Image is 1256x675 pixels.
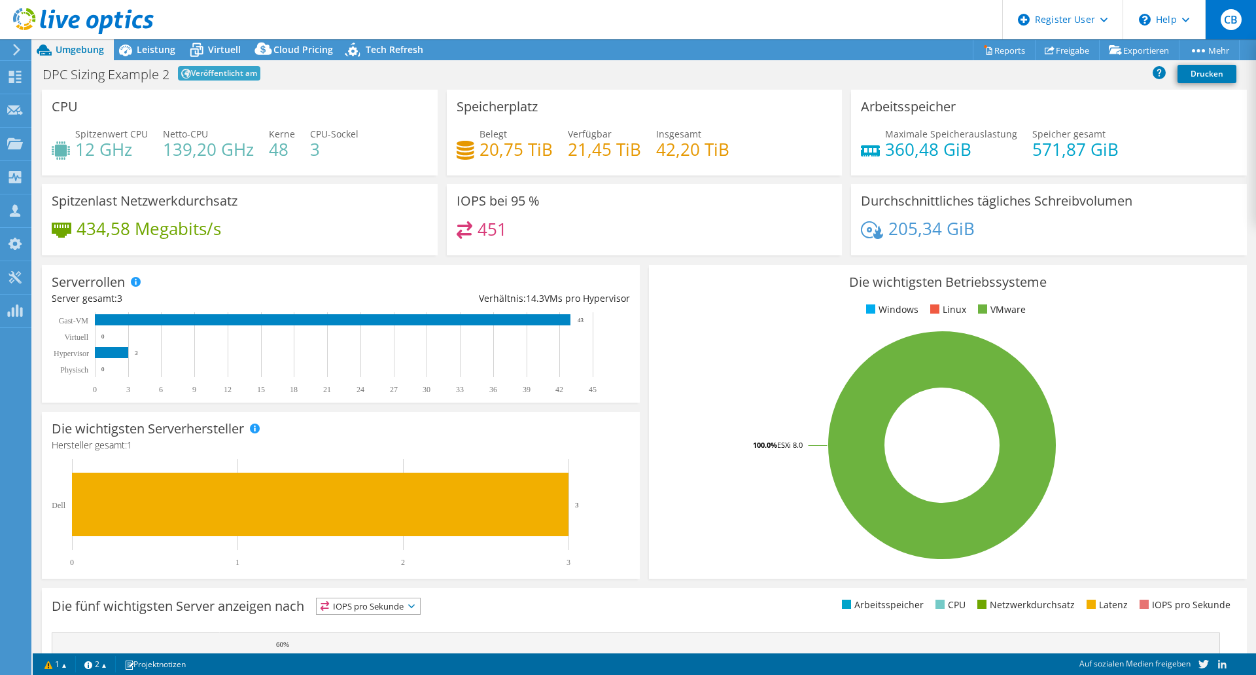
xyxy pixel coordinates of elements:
[568,128,612,140] span: Verfügbar
[59,316,89,325] text: Gast-VM
[975,302,1026,317] li: VMware
[323,385,331,394] text: 21
[885,142,1017,156] h4: 360,48 GiB
[52,501,65,510] text: Dell
[54,349,89,358] text: Hypervisor
[310,142,358,156] h4: 3
[159,385,163,394] text: 6
[578,317,584,323] text: 43
[423,385,430,394] text: 30
[390,385,398,394] text: 27
[1179,40,1240,60] a: Mehr
[753,440,777,450] tspan: 100.0%
[478,222,507,236] h4: 451
[75,142,148,156] h4: 12 GHz
[163,128,208,140] span: Netto-CPU
[656,128,701,140] span: Insgesamt
[777,440,803,450] tspan: ESXi 8.0
[927,302,966,317] li: Linux
[1032,128,1106,140] span: Speicher gesamt
[480,142,553,156] h4: 20,75 TiB
[1083,598,1128,612] li: Latenz
[273,43,333,56] span: Cloud Pricing
[526,292,544,304] span: 14.3
[276,640,289,648] text: 60%
[52,100,78,114] h3: CPU
[1177,65,1236,83] a: Drucken
[77,221,221,236] h4: 434,58 Megabits/s
[489,385,497,394] text: 36
[341,291,630,306] div: Verhältnis: VMs pro Hypervisor
[1099,40,1179,60] a: Exportieren
[567,558,570,567] text: 3
[555,385,563,394] text: 42
[178,66,260,81] span: Veröffentlicht am
[137,43,175,56] span: Leistung
[456,385,464,394] text: 33
[575,501,579,509] text: 3
[117,292,122,304] span: 3
[457,194,540,208] h3: IOPS bei 95 %
[257,385,265,394] text: 15
[366,43,423,56] span: Tech Refresh
[310,128,358,140] span: CPU-Sockel
[269,128,295,140] span: Kerne
[888,221,975,236] h4: 205,34 GiB
[656,142,729,156] h4: 42,20 TiB
[659,275,1237,289] h3: Die wichtigsten Betriebssysteme
[224,385,232,394] text: 12
[290,385,298,394] text: 18
[1139,14,1151,26] svg: \n
[523,385,531,394] text: 39
[52,194,237,208] h3: Spitzenlast Netzwerkdurchsatz
[52,291,341,306] div: Server gesamt:
[269,142,295,156] h4: 48
[101,333,105,340] text: 0
[135,350,138,356] text: 3
[56,43,104,56] span: Umgebung
[208,43,241,56] span: Virtuell
[1136,598,1230,612] li: IOPS pro Sekunde
[457,100,538,114] h3: Speicherplatz
[1035,40,1100,60] a: Freigabe
[480,128,507,140] span: Belegt
[1032,142,1119,156] h4: 571,87 GiB
[357,385,364,394] text: 24
[861,100,956,114] h3: Arbeitsspeicher
[52,275,125,289] h3: Serverrollen
[127,439,132,451] span: 1
[163,142,254,156] h4: 139,20 GHz
[60,365,88,374] text: Physisch
[317,598,420,614] span: IOPS pro Sekunde
[43,68,169,81] h1: DPC Sizing Example 2
[861,194,1132,208] h3: Durchschnittliches tägliches Schreibvolumen
[1221,9,1242,30] span: CB
[75,128,148,140] span: Spitzenwert CPU
[75,656,116,672] a: 2
[235,558,239,567] text: 1
[1079,658,1191,669] span: Auf sozialen Medien freigeben
[115,656,195,672] a: Projektnotizen
[932,598,966,612] li: CPU
[885,128,1017,140] span: Maximale Speicherauslastung
[126,385,130,394] text: 3
[64,333,88,342] text: Virtuell
[589,385,597,394] text: 45
[974,598,1075,612] li: Netzwerkdurchsatz
[52,438,630,452] h4: Hersteller gesamt:
[70,558,74,567] text: 0
[839,598,924,612] li: Arbeitsspeicher
[863,302,918,317] li: Windows
[52,422,244,436] h3: Die wichtigsten Serverhersteller
[192,385,196,394] text: 9
[973,40,1036,60] a: Reports
[568,142,641,156] h4: 21,45 TiB
[401,558,405,567] text: 2
[93,385,97,394] text: 0
[35,656,76,672] a: 1
[101,366,105,373] text: 0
